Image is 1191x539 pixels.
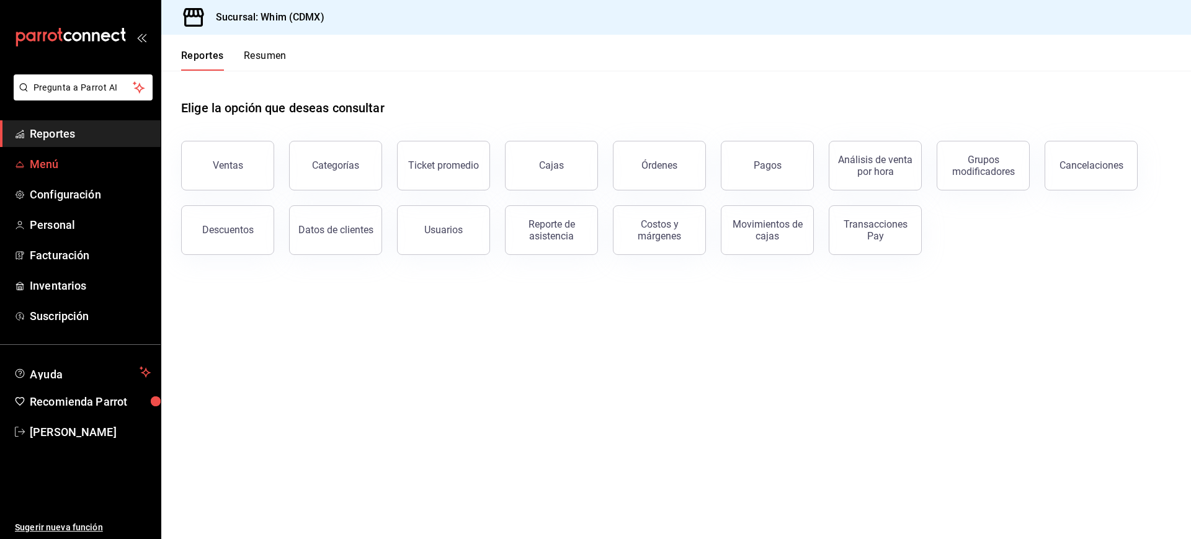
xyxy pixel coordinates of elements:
div: Usuarios [424,224,463,236]
button: Reportes [181,50,224,71]
div: Costos y márgenes [621,218,698,242]
div: Transacciones Pay [837,218,914,242]
button: Pagos [721,141,814,190]
div: navigation tabs [181,50,287,71]
div: Reporte de asistencia [513,218,590,242]
button: Grupos modificadores [937,141,1030,190]
span: Suscripción [30,308,151,324]
span: Reportes [30,125,151,142]
button: Reporte de asistencia [505,205,598,255]
div: Movimientos de cajas [729,218,806,242]
span: Facturación [30,247,151,264]
span: Pregunta a Parrot AI [33,81,133,94]
button: Categorías [289,141,382,190]
h3: Sucursal: Whim (CDMX) [206,10,324,25]
button: Costos y márgenes [613,205,706,255]
h1: Elige la opción que deseas consultar [181,99,385,117]
button: Movimientos de cajas [721,205,814,255]
button: Ventas [181,141,274,190]
div: Órdenes [641,159,677,171]
span: Recomienda Parrot [30,393,151,410]
button: Órdenes [613,141,706,190]
div: Ventas [213,159,243,171]
span: Sugerir nueva función [15,521,151,534]
button: Datos de clientes [289,205,382,255]
div: Categorías [312,159,359,171]
div: Grupos modificadores [945,154,1022,177]
button: Pregunta a Parrot AI [14,74,153,100]
div: Análisis de venta por hora [837,154,914,177]
div: Cajas [539,158,564,173]
span: Configuración [30,186,151,203]
div: Ticket promedio [408,159,479,171]
div: Datos de clientes [298,224,373,236]
button: Ticket promedio [397,141,490,190]
button: Usuarios [397,205,490,255]
span: Personal [30,216,151,233]
a: Cajas [505,141,598,190]
div: Pagos [754,159,782,171]
button: Descuentos [181,205,274,255]
div: Cancelaciones [1059,159,1123,171]
span: [PERSON_NAME] [30,424,151,440]
span: Ayuda [30,365,135,380]
span: Menú [30,156,151,172]
div: Descuentos [202,224,254,236]
button: Análisis de venta por hora [829,141,922,190]
button: open_drawer_menu [136,32,146,42]
span: Inventarios [30,277,151,294]
a: Pregunta a Parrot AI [9,90,153,103]
button: Transacciones Pay [829,205,922,255]
button: Cancelaciones [1045,141,1138,190]
button: Resumen [244,50,287,71]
